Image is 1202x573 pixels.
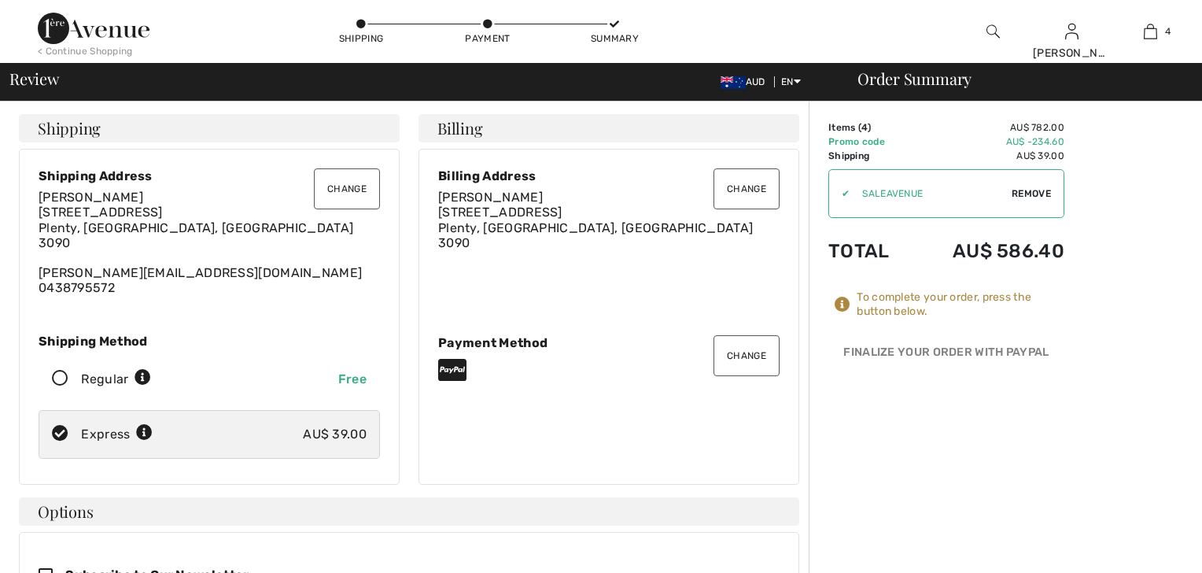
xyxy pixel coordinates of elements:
[828,120,912,135] td: Items ( )
[828,149,912,163] td: Shipping
[38,44,133,58] div: < Continue Shopping
[857,290,1064,319] div: To complete your order, press the button below.
[438,335,780,350] div: Payment Method
[912,149,1064,163] td: AU$ 39.00
[437,120,482,136] span: Billing
[39,334,380,349] div: Shipping Method
[1065,24,1078,39] a: Sign In
[39,205,353,250] span: [STREET_ADDRESS] Plenty, [GEOGRAPHIC_DATA], [GEOGRAPHIC_DATA] 3090
[438,190,543,205] span: [PERSON_NAME]
[38,13,149,44] img: 1ère Avenue
[81,370,151,389] div: Regular
[1065,22,1078,41] img: My Info
[314,168,380,209] button: Change
[591,31,638,46] div: Summary
[721,76,772,87] span: AUD
[828,368,1064,403] iframe: PayPal
[303,425,367,444] div: AU$ 39.00
[438,168,780,183] div: Billing Address
[1165,24,1171,39] span: 4
[337,31,385,46] div: Shipping
[839,71,1193,87] div: Order Summary
[1033,45,1110,61] div: [PERSON_NAME]
[828,224,912,278] td: Total
[861,122,868,133] span: 4
[39,190,143,205] span: [PERSON_NAME]
[912,224,1064,278] td: AU$ 586.40
[713,168,780,209] button: Change
[828,344,1064,368] div: Finalize Your Order with PayPal
[9,71,59,87] span: Review
[986,22,1000,41] img: search the website
[828,135,912,149] td: Promo code
[438,205,753,250] span: [STREET_ADDRESS] Plenty, [GEOGRAPHIC_DATA], [GEOGRAPHIC_DATA] 3090
[912,135,1064,149] td: AU$ -234.60
[1112,22,1189,41] a: 4
[850,170,1012,217] input: Promo code
[713,335,780,376] button: Change
[81,425,153,444] div: Express
[38,120,101,136] span: Shipping
[1144,22,1157,41] img: My Bag
[1012,187,1051,201] span: Remove
[912,120,1064,135] td: AU$ 782.00
[19,497,799,526] h4: Options
[829,187,850,201] div: ✔
[39,168,380,183] div: Shipping Address
[338,372,367,386] span: Free
[39,190,380,295] div: [PERSON_NAME][EMAIL_ADDRESS][DOMAIN_NAME] 0438795572
[464,31,511,46] div: Payment
[721,76,746,89] img: Australian Dollar
[781,76,801,87] span: EN
[1101,526,1186,565] iframe: Opens a widget where you can find more information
